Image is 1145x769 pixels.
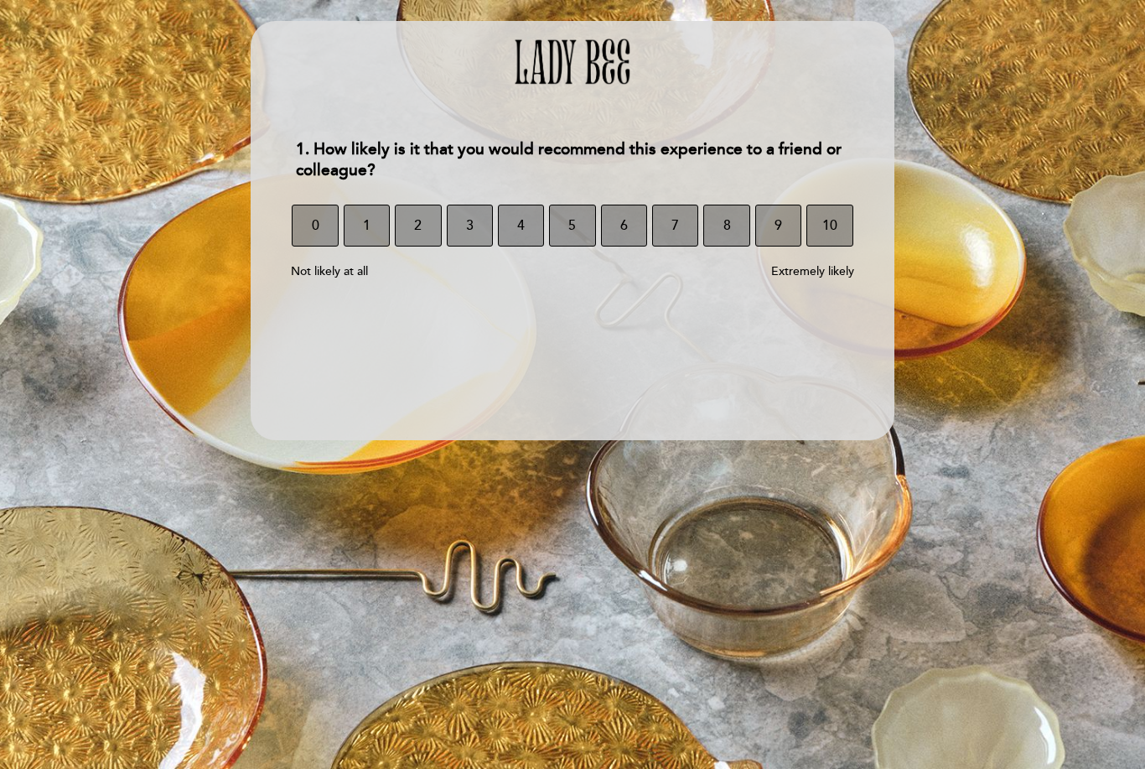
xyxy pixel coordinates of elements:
[363,202,370,249] span: 1
[806,205,852,247] button: 10
[414,202,422,249] span: 2
[652,205,698,247] button: 7
[498,205,544,247] button: 4
[568,202,576,249] span: 5
[312,202,319,249] span: 0
[291,264,368,278] span: Not likely at all
[292,205,338,247] button: 0
[344,205,390,247] button: 1
[549,205,595,247] button: 5
[601,205,647,247] button: 6
[671,202,679,249] span: 7
[395,205,441,247] button: 2
[755,205,801,247] button: 9
[466,202,474,249] span: 3
[703,205,749,247] button: 8
[517,202,525,249] span: 4
[514,38,631,86] img: header_1750101906.png
[620,202,628,249] span: 6
[447,205,493,247] button: 3
[775,202,782,249] span: 9
[723,202,731,249] span: 8
[771,264,854,278] span: Extremely likely
[282,129,862,191] div: 1. How likely is it that you would recommend this experience to a friend or colleague?
[822,202,837,249] span: 10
